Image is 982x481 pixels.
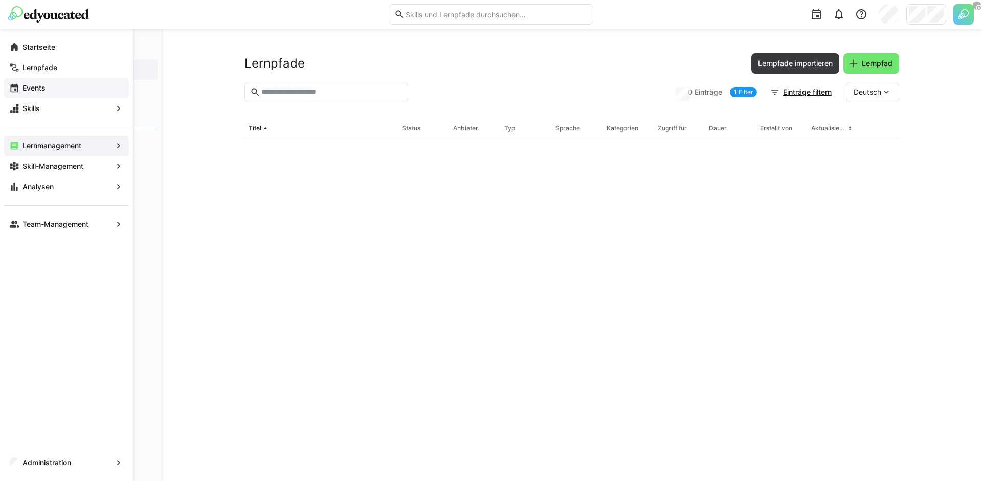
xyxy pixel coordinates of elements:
button: Einträge filtern [765,82,838,102]
div: Erstellt von [760,124,792,133]
div: Titel [249,124,261,133]
span: Deutsch [854,87,881,97]
div: Aktualisiert am [811,124,846,133]
button: Lernpfade importieren [751,53,839,74]
button: Lernpfad [843,53,899,74]
span: Einträge [695,87,722,97]
h2: Lernpfade [244,56,305,71]
span: Lernpfade importieren [756,58,834,69]
div: Anbieter [453,124,478,133]
span: Einträge filtern [782,87,833,97]
div: Sprache [555,124,580,133]
div: Dauer [709,124,727,133]
span: Lernpfad [860,58,894,69]
div: Status [402,124,420,133]
div: Typ [504,124,515,133]
a: 1 Filter [730,87,757,97]
div: Zugriff für [658,124,687,133]
input: Skills und Lernpfade durchsuchen… [405,10,588,19]
div: Kategorien [607,124,638,133]
span: 0 [688,87,693,97]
